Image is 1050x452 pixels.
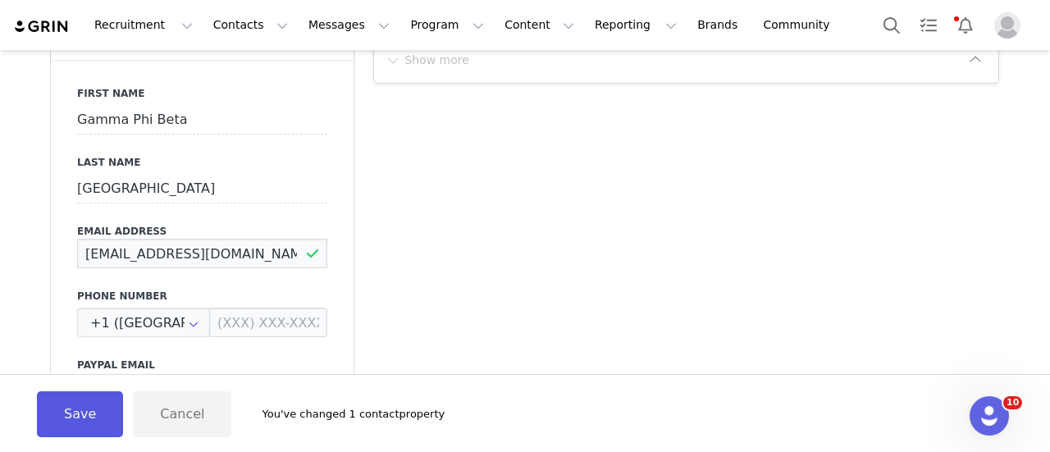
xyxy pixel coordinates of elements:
a: Community [754,7,847,43]
label: Last Name [77,155,327,170]
body: Rich Text Area. Press ALT-0 for help. [13,13,568,31]
label: Paypal Email [77,358,327,372]
button: Program [400,7,494,43]
input: Email Address [77,239,327,268]
iframe: Intercom live chat [970,396,1009,436]
button: Reporting [585,7,687,43]
a: Tasks [911,7,947,43]
button: Content [495,7,584,43]
button: Save [37,391,123,437]
span: 10 [1003,396,1022,409]
input: (XXX) XXX-XXXX [209,308,327,337]
div: United States [77,308,210,337]
label: First Name [77,86,327,101]
button: Contacts [203,7,298,43]
button: Show more [384,47,470,73]
label: Phone Number [77,289,327,304]
button: Profile [984,12,1037,39]
img: grin logo [13,19,71,34]
span: property [399,406,445,422]
div: You've changed 1 contact [241,406,445,422]
input: Country [77,308,210,337]
label: Email Address [77,224,327,239]
button: Cancel [133,391,231,437]
button: Messages [299,7,399,43]
img: placeholder-profile.jpg [994,12,1020,39]
button: Recruitment [84,7,203,43]
a: Brands [687,7,752,43]
button: Notifications [947,7,984,43]
button: Search [874,7,910,43]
